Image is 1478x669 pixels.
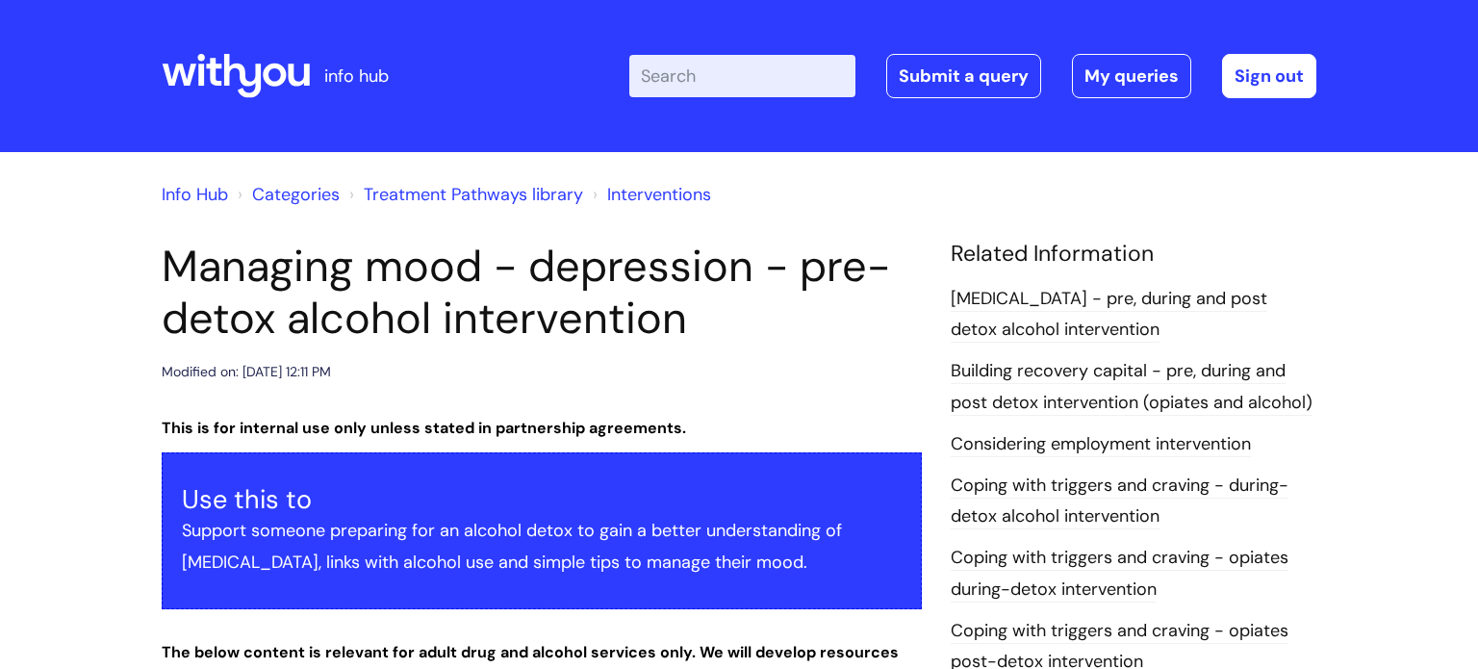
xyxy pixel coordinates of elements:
[951,359,1312,415] a: Building recovery capital - pre, during and post detox intervention (opiates and alcohol)
[886,54,1041,98] a: Submit a query
[364,183,583,206] a: Treatment Pathways library
[588,179,711,210] li: Interventions
[162,241,922,345] h1: Managing mood - depression - pre-detox alcohol intervention
[629,55,855,97] input: Search
[162,183,228,206] a: Info Hub
[1222,54,1316,98] a: Sign out
[951,546,1288,602] a: Coping with triggers and craving - opiates during-detox intervention
[951,432,1251,457] a: Considering employment intervention
[162,418,686,438] strong: This is for internal use only unless stated in partnership agreements.
[629,54,1316,98] div: | -
[182,484,902,515] h3: Use this to
[182,515,902,578] p: Support someone preparing for an alcohol detox to gain a better understanding of [MEDICAL_DATA], ...
[252,183,340,206] a: Categories
[1072,54,1191,98] a: My queries
[162,360,331,384] div: Modified on: [DATE] 12:11 PM
[233,179,340,210] li: Solution home
[607,183,711,206] a: Interventions
[951,474,1288,529] a: Coping with triggers and craving - during-detox alcohol intervention
[951,241,1316,268] h4: Related Information
[324,61,389,91] p: info hub
[951,287,1267,343] a: [MEDICAL_DATA] - pre, during and post detox alcohol intervention
[344,179,583,210] li: Treatment Pathways library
